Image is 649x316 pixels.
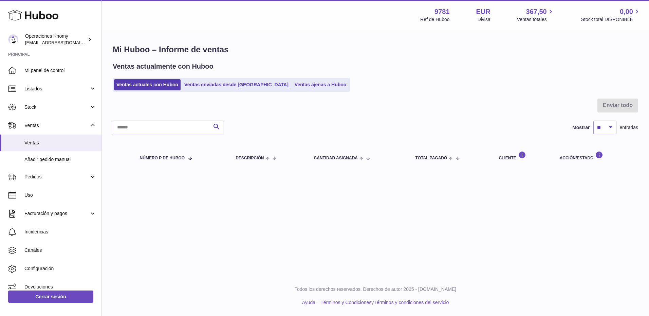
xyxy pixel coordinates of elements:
a: Ventas actuales con Huboo [114,79,181,90]
span: Incidencias [24,229,96,235]
span: Descripción [236,156,264,160]
span: Stock total DISPONIBLE [581,16,641,23]
a: Términos y condiciones del servicio [374,300,449,305]
span: Ventas [24,140,96,146]
span: Cantidad ASIGNADA [314,156,358,160]
a: 367,50 Ventas totales [517,7,555,23]
h2: Ventas actualmente con Huboo [113,62,214,71]
span: 367,50 [526,7,547,16]
span: Total pagado [415,156,447,160]
a: Ventas enviadas desde [GEOGRAPHIC_DATA] [182,79,291,90]
span: Listados [24,86,89,92]
span: Pedidos [24,174,89,180]
strong: EUR [476,7,490,16]
span: [EMAIL_ADDRESS][DOMAIN_NAME] [25,40,100,45]
a: Términos y Condiciones [320,300,371,305]
span: entradas [620,124,638,131]
a: 0,00 Stock total DISPONIBLE [581,7,641,23]
img: operaciones@selfkit.com [8,34,18,45]
span: Mi panel de control [24,67,96,74]
span: Ventas [24,122,89,129]
span: Facturación y pagos [24,210,89,217]
a: Cerrar sesión [8,291,93,303]
label: Mostrar [572,124,590,131]
span: Uso [24,192,96,198]
span: Devoluciones [24,284,96,290]
a: Ventas ajenas a Huboo [292,79,349,90]
div: Divisa [478,16,490,23]
span: número P de Huboo [140,156,185,160]
div: Ref de Huboo [420,16,449,23]
span: Stock [24,104,89,110]
li: y [318,299,449,306]
span: Configuración [24,265,96,272]
div: Cliente [499,151,546,160]
p: Todos los derechos reservados. Derechos de autor 2025 - [DOMAIN_NAME] [107,286,644,293]
strong: 9781 [434,7,450,16]
span: Ventas totales [517,16,555,23]
span: 0,00 [620,7,633,16]
a: Ayuda [302,300,315,305]
div: Acción/Estado [560,151,631,160]
div: Operaciones Knomy [25,33,86,46]
span: Añadir pedido manual [24,156,96,163]
span: Canales [24,247,96,253]
h1: Mi Huboo – Informe de ventas [113,44,638,55]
